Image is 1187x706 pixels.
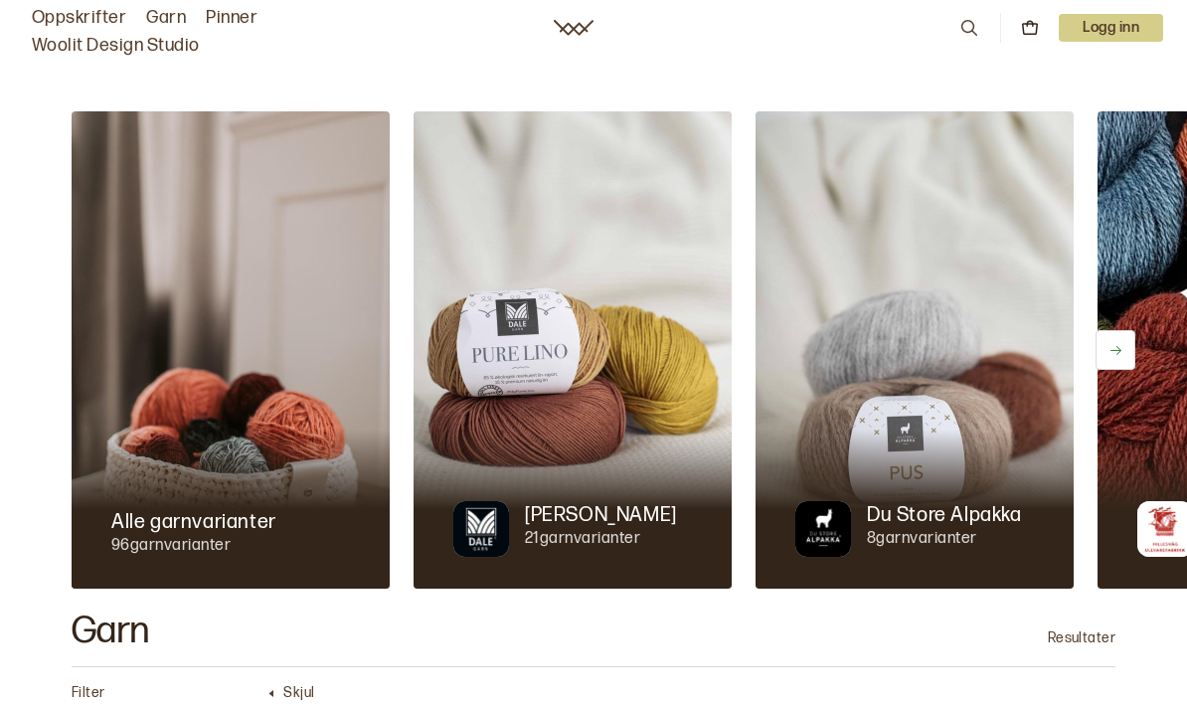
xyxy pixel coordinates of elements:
font: [PERSON_NAME] [525,503,677,527]
a: Woolit Design Studio [32,32,200,60]
img: Dale Garn [414,111,732,589]
a: Pinner [206,4,257,32]
font: garnvarianter [130,536,231,555]
a: Woolit [554,20,593,36]
font: Alle garnvarianter [111,510,276,534]
font: Garn [146,7,186,28]
img: Alle garnvarianter [72,111,390,589]
font: Du Store Alpakka [867,503,1022,527]
img: Merkegarn [795,501,851,557]
font: Skjul [283,684,314,701]
font: Filter [72,684,105,701]
font: 8 [867,529,876,548]
font: 21 [525,529,540,548]
font: Pinner [206,7,257,28]
font: 96 [111,536,130,555]
font: Logg inn [1083,19,1139,36]
font: Resultater [1048,629,1115,646]
font: Woolit Design Studio [32,35,200,56]
a: Garn [146,4,186,32]
font: Garn [72,609,150,653]
img: Du Store Alpakka [756,111,1074,589]
img: Merkegarn [453,501,509,557]
font: garnvarianter [876,529,976,548]
font: Oppskrifter [32,7,126,28]
button: Bruker-rullegardinmeny [1059,14,1163,42]
a: Oppskrifter [32,4,126,32]
font: garnvarianter [540,529,640,548]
